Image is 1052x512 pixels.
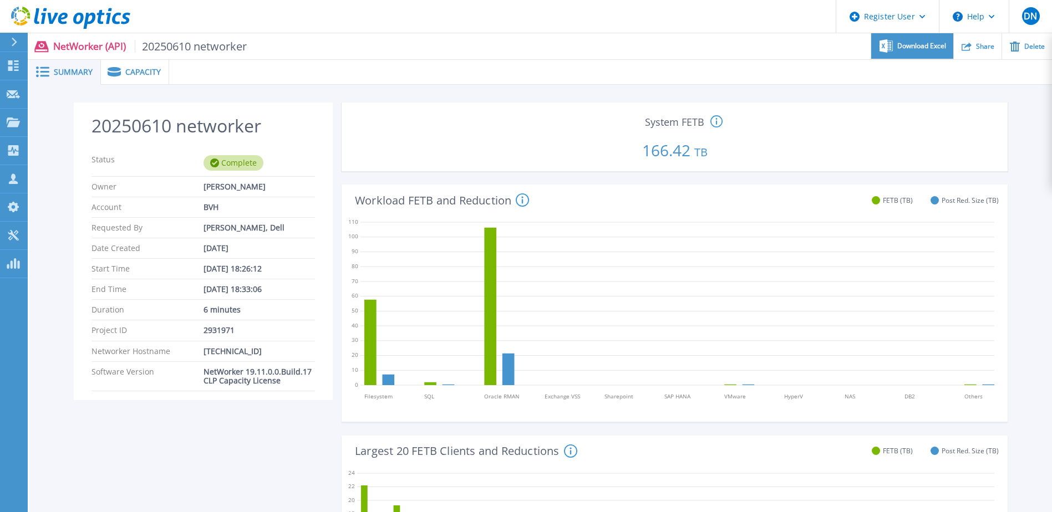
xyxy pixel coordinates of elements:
tspan: NAS [845,392,855,400]
text: 30 [352,336,358,344]
p: Status [92,155,204,171]
p: Date Created [92,244,204,253]
span: Post Red. Size (TB) [942,447,999,455]
tspan: SAP HANA [664,392,691,400]
div: [DATE] 18:26:12 [204,264,316,273]
tspan: DB2 [904,392,915,400]
tspan: HyperV [784,392,803,400]
span: Share [976,43,994,50]
div: [PERSON_NAME] [204,182,316,191]
tspan: Exchange VSS [545,392,580,400]
text: 100 [348,233,358,240]
tspan: Sharepoint [604,392,633,400]
span: FETB (TB) [883,447,913,455]
text: 10 [352,366,358,373]
p: NetWorker (API) [53,40,247,53]
p: Software Version [92,367,204,385]
text: 22 [348,482,355,490]
span: DN [1024,12,1037,21]
div: Complete [204,155,263,171]
p: Account [92,203,204,212]
div: [DATE] 18:33:06 [204,285,316,294]
h4: Largest 20 FETB Clients and Reductions [355,444,577,458]
tspan: SQL [424,392,434,400]
div: 2931971 [204,326,316,335]
text: 70 [352,277,358,285]
tspan: Oracle RMAN [484,392,520,400]
text: 110 [348,218,358,226]
p: Networker Hostname [92,347,204,356]
span: Delete [1024,43,1045,50]
span: FETB (TB) [883,196,913,204]
p: Owner [92,182,204,191]
span: Post Red. Size (TB) [942,196,999,204]
h2: 20250610 networker [92,116,315,136]
span: TB [694,145,708,160]
tspan: Others [964,392,983,400]
tspan: Filesystem [364,392,393,400]
text: 60 [352,292,358,300]
div: [TECHNICAL_ID] [204,347,316,356]
p: 166.42 [346,129,1003,167]
span: Capacity [125,68,161,76]
div: [DATE] [204,244,316,253]
span: 20250610 networker [135,40,247,53]
h4: Workload FETB and Reduction [355,193,529,207]
text: 80 [352,262,358,270]
p: Duration [92,305,204,314]
text: 24 [348,468,355,476]
tspan: VMware [724,392,746,400]
p: End Time [92,285,204,294]
text: 20 [348,495,355,503]
div: [PERSON_NAME], Dell [204,223,316,232]
text: 50 [352,306,358,314]
text: 90 [352,248,358,255]
text: 40 [352,321,358,329]
div: NetWorker 19.11.0.0.Build.17 CLP Capacity License [204,367,316,385]
text: 20 [352,351,358,359]
div: BVH [204,203,316,212]
span: Summary [54,68,93,76]
p: Requested By [92,223,204,232]
p: Start Time [92,264,204,273]
div: 6 minutes [204,305,316,314]
p: Project ID [92,326,204,335]
text: 0 [355,381,358,388]
span: Download Excel [897,43,946,49]
span: System FETB [645,117,704,127]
